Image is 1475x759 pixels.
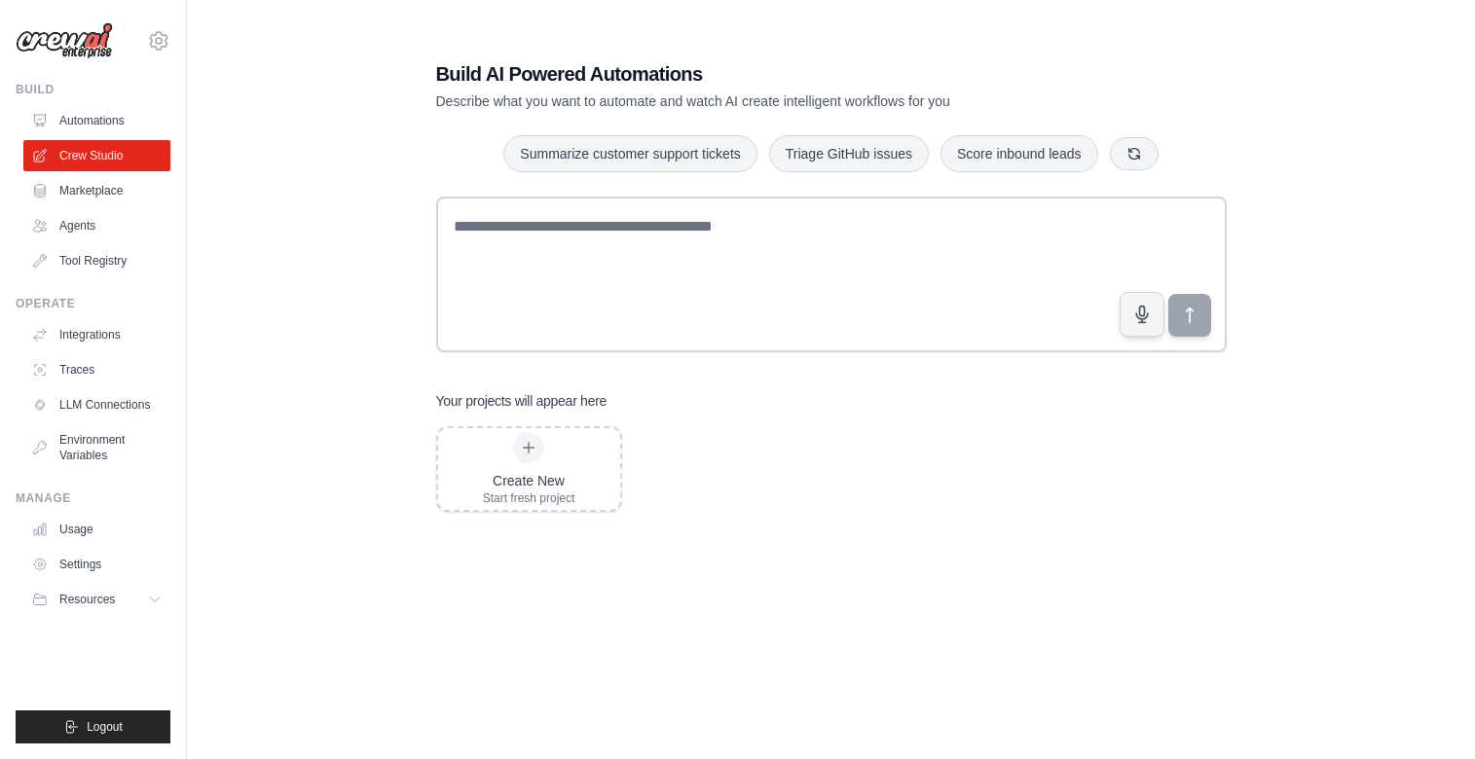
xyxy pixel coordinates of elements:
a: Crew Studio [23,140,170,171]
div: Operate [16,296,170,311]
button: Summarize customer support tickets [503,135,756,172]
div: Build [16,82,170,97]
h3: Your projects will appear here [436,391,608,411]
a: Marketplace [23,175,170,206]
a: Settings [23,549,170,580]
a: Traces [23,354,170,385]
div: Create New [483,471,575,490]
div: Manage [16,490,170,506]
a: Environment Variables [23,424,170,471]
a: Agents [23,210,170,241]
span: Logout [87,719,123,735]
button: Triage GitHub issues [769,135,929,172]
button: Logout [16,710,170,743]
a: Tool Registry [23,245,170,276]
p: Describe what you want to automate and watch AI create intelligent workflows for you [436,91,1090,111]
a: Integrations [23,319,170,350]
div: Start fresh project [483,490,575,506]
a: LLM Connections [23,389,170,420]
h1: Build AI Powered Automations [436,60,1090,88]
button: Score inbound leads [940,135,1098,172]
button: Click to speak your automation idea [1120,292,1164,337]
a: Automations [23,105,170,136]
button: Resources [23,584,170,615]
span: Resources [59,592,115,607]
a: Usage [23,514,170,545]
img: Logo [16,22,113,59]
button: Get new suggestions [1110,137,1159,170]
